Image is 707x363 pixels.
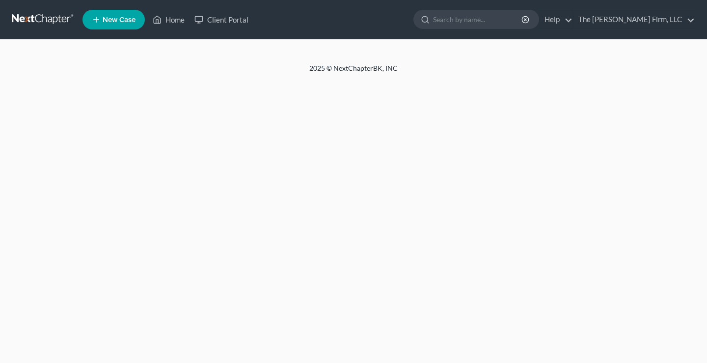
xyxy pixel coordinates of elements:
[103,16,136,24] span: New Case
[148,11,190,28] a: Home
[573,11,695,28] a: The [PERSON_NAME] Firm, LLC
[190,11,253,28] a: Client Portal
[540,11,572,28] a: Help
[433,10,523,28] input: Search by name...
[74,63,633,81] div: 2025 © NextChapterBK, INC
